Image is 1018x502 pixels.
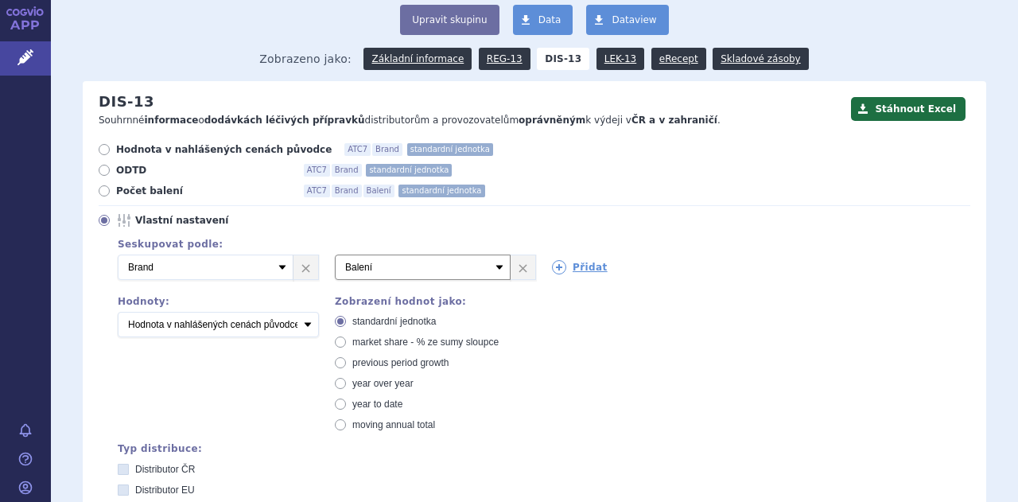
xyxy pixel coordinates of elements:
[99,93,154,111] h2: DIS-13
[651,48,706,70] a: eRecept
[372,143,402,156] span: Brand
[352,419,435,430] span: moving annual total
[519,115,585,126] strong: oprávněným
[335,296,536,307] div: Zobrazení hodnot jako:
[713,48,808,70] a: Skladové zásoby
[135,214,310,227] span: Vlastní nastavení
[118,296,319,307] div: Hodnoty:
[851,97,966,121] button: Stáhnout Excel
[118,443,970,454] div: Typ distribuce:
[612,14,656,25] span: Dataview
[352,357,449,368] span: previous period growth
[552,260,608,274] a: Přidat
[332,185,362,197] span: Brand
[511,255,535,279] a: ×
[99,114,843,127] p: Souhrnné o distributorům a provozovatelům k výdeji v .
[596,48,644,70] a: LEK-13
[352,337,499,348] span: market share - % ze sumy sloupce
[363,185,394,197] span: Balení
[407,143,493,156] span: standardní jednotka
[116,164,291,177] span: ODTD
[304,185,330,197] span: ATC7
[586,5,668,35] a: Dataview
[116,185,291,197] span: Počet balení
[135,464,195,475] span: Distributor ČR
[145,115,199,126] strong: informace
[537,48,589,70] strong: DIS-13
[631,115,717,126] strong: ČR a v zahraničí
[400,5,499,35] button: Upravit skupinu
[479,48,530,70] a: REG-13
[363,48,472,70] a: Základní informace
[102,255,970,280] div: 2
[332,164,362,177] span: Brand
[366,164,452,177] span: standardní jednotka
[116,143,332,156] span: Hodnota v nahlášených cenách původce
[135,484,195,496] span: Distributor EU
[293,255,318,279] a: ×
[344,143,371,156] span: ATC7
[102,239,970,250] div: Seskupovat podle:
[352,399,402,410] span: year to date
[398,185,484,197] span: standardní jednotka
[513,5,573,35] a: Data
[259,48,352,70] span: Zobrazeno jako:
[352,378,414,389] span: year over year
[352,316,436,327] span: standardní jednotka
[538,14,561,25] span: Data
[204,115,365,126] strong: dodávkách léčivých přípravků
[304,164,330,177] span: ATC7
